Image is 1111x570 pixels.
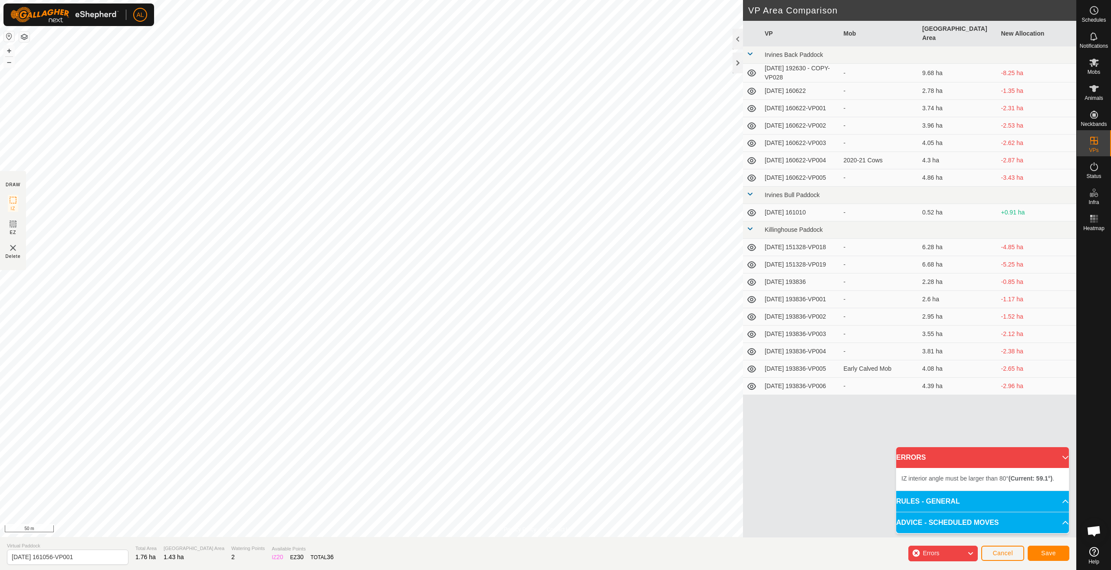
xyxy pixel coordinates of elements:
td: 4.05 ha [919,135,998,152]
span: Irvines Back Paddock [765,51,823,58]
div: - [844,86,916,96]
td: [DATE] 151328-VP018 [761,239,840,256]
span: Save [1041,550,1056,557]
td: 9.68 ha [919,64,998,82]
div: - [844,329,916,339]
b: (Current: 59.1°) [1009,475,1052,482]
div: - [844,312,916,321]
td: 2.28 ha [919,273,998,291]
td: -2.38 ha [998,343,1077,360]
td: 3.55 ha [919,326,998,343]
td: 2.6 ha [919,291,998,308]
th: Mob [840,21,919,46]
span: ERRORS [896,452,926,463]
td: [DATE] 161010 [761,204,840,221]
td: 3.74 ha [919,100,998,117]
div: - [844,208,916,217]
td: -4.85 ha [998,239,1077,256]
span: 1.76 ha [135,554,156,560]
span: 30 [297,554,304,560]
td: [DATE] 193836-VP003 [761,326,840,343]
span: IZ [11,205,16,212]
td: -5.25 ha [998,256,1077,273]
td: [DATE] 160622-VP005 [761,169,840,187]
span: Notifications [1080,43,1108,49]
button: Cancel [981,546,1024,561]
span: Available Points [272,545,333,553]
div: 2020-21 Cows [844,156,916,165]
span: AL [136,10,144,20]
td: [DATE] 160622-VP004 [761,152,840,169]
td: [DATE] 193836-VP005 [761,360,840,378]
td: -0.85 ha [998,273,1077,291]
span: IZ interior angle must be larger than 80° . [901,475,1054,482]
td: [DATE] 193836-VP004 [761,343,840,360]
span: Mobs [1088,69,1100,75]
div: - [844,243,916,252]
span: Animals [1085,96,1103,101]
span: ADVICE - SCHEDULED MOVES [896,517,999,528]
td: 6.28 ha [919,239,998,256]
span: Errors [923,550,939,557]
p-accordion-header: ADVICE - SCHEDULED MOVES [896,512,1069,533]
p-accordion-content: ERRORS [896,468,1069,491]
div: Early Calved Mob [844,364,916,373]
div: DRAW [6,181,20,188]
h2: VP Area Comparison [748,5,1076,16]
div: IZ [272,553,283,562]
th: VP [761,21,840,46]
a: Help [1077,544,1111,568]
span: VPs [1089,148,1098,153]
td: [DATE] 151328-VP019 [761,256,840,273]
td: 0.52 ha [919,204,998,221]
button: + [4,46,14,56]
span: Virtual Paddock [7,542,128,550]
td: 2.78 ha [919,82,998,100]
a: Privacy Policy [504,526,536,534]
img: VP [8,243,18,253]
td: -2.53 ha [998,117,1077,135]
td: [DATE] 193836-VP006 [761,378,840,395]
button: Save [1028,546,1069,561]
span: Help [1088,559,1099,564]
a: Contact Us [547,526,572,534]
td: 3.81 ha [919,343,998,360]
div: - [844,173,916,182]
div: TOTAL [311,553,334,562]
span: 20 [276,554,283,560]
span: Delete [6,253,21,260]
img: Gallagher Logo [10,7,119,23]
span: Neckbands [1081,122,1107,127]
div: - [844,69,916,78]
div: - [844,382,916,391]
td: -1.17 ha [998,291,1077,308]
div: - [844,104,916,113]
td: -8.25 ha [998,64,1077,82]
td: -1.35 ha [998,82,1077,100]
button: Map Layers [19,32,30,42]
span: 1.43 ha [164,554,184,560]
td: 3.96 ha [919,117,998,135]
button: – [4,57,14,67]
td: 4.86 ha [919,169,998,187]
td: +0.91 ha [998,204,1077,221]
div: - [844,295,916,304]
td: [DATE] 160622-VP002 [761,117,840,135]
span: Schedules [1081,17,1106,23]
th: [GEOGRAPHIC_DATA] Area [919,21,998,46]
td: -2.31 ha [998,100,1077,117]
span: Infra [1088,200,1099,205]
td: 2.95 ha [919,308,998,326]
span: EZ [10,229,16,236]
p-accordion-header: RULES - GENERAL [896,491,1069,512]
div: - [844,121,916,130]
td: [DATE] 192630 - COPY-VP028 [761,64,840,82]
td: -2.65 ha [998,360,1077,378]
div: Open chat [1081,518,1107,544]
span: Total Area [135,545,157,552]
td: [DATE] 160622-VP001 [761,100,840,117]
span: RULES - GENERAL [896,496,960,507]
td: 4.08 ha [919,360,998,378]
td: 6.68 ha [919,256,998,273]
div: - [844,260,916,269]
